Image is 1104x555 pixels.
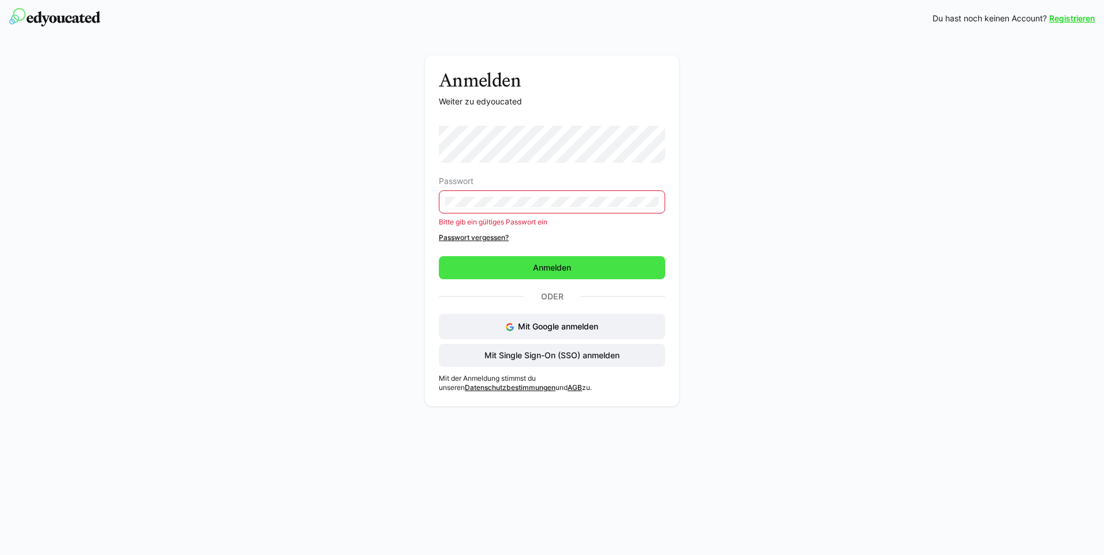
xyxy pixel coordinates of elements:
[439,96,665,107] p: Weiter zu edyoucated
[439,69,665,91] h3: Anmelden
[524,288,580,305] p: Oder
[568,383,582,392] a: AGB
[439,256,665,279] button: Anmelden
[439,374,665,392] p: Mit der Anmeldung stimmst du unseren und zu.
[439,177,473,186] span: Passwort
[933,13,1047,24] span: Du hast noch keinen Account?
[518,321,598,331] span: Mit Google anmelden
[531,262,573,273] span: Anmelden
[439,233,665,242] a: Passwort vergessen?
[483,350,621,361] span: Mit Single Sign-On (SSO) anmelden
[439,314,665,339] button: Mit Google anmelden
[439,344,665,367] button: Mit Single Sign-On (SSO) anmelden
[439,217,547,226] span: Bitte gib ein gültiges Passwort ein
[9,8,100,27] img: edyoucated
[465,383,555,392] a: Datenschutzbestimmungen
[1049,13,1095,24] a: Registrieren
